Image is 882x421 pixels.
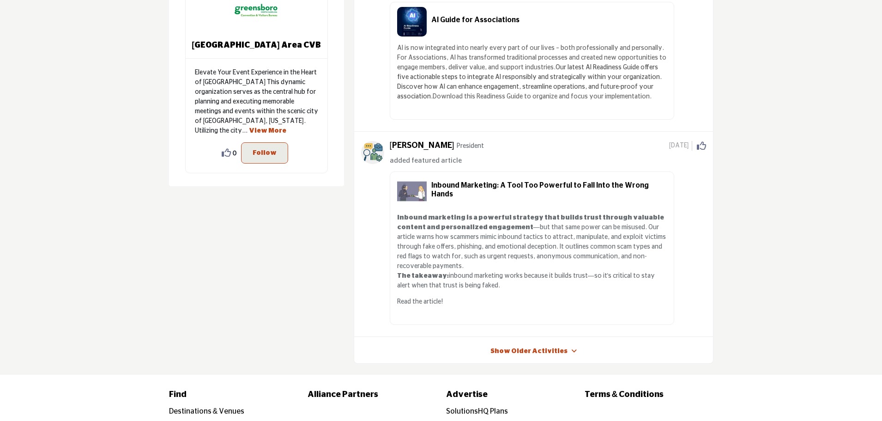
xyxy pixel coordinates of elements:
[249,128,286,134] a: View More
[233,148,236,158] span: 0
[433,93,652,100] span: Download this Readiness Guide to organize and focus your implementation.
[397,177,427,206] img: inbound-marketing-a-tool-too-powerful-to-fall-into-the-wrong-hands image
[397,213,667,291] p: —but that same power can be misused. Our article warns how scammers mimic inbound tactics to attr...
[390,157,462,164] span: added featured article
[397,7,427,37] img: ai-guide-for-associations image
[241,142,288,164] button: Follow
[446,408,508,415] a: SolutionsHQ Plans
[169,408,245,415] a: Destinations & Venues
[397,45,666,71] span: AI is now integrated into nearly every part of our lives – both professionally and personally. Fo...
[242,128,248,134] span: ...
[192,41,320,49] a: [GEOGRAPHIC_DATA] Area CVB
[390,141,454,151] h5: [PERSON_NAME]
[431,181,667,199] h5: Inbound Marketing: A Tool Too Powerful to Fall Into the Wrong Hands
[397,214,664,231] strong: Inbound marketing is a powerful strategy that builds trust through valuable content and personali...
[697,141,706,151] i: Click to Like this activity
[397,273,449,279] strong: The takeaway:
[361,141,384,164] img: avtar-image
[669,141,692,151] span: [DATE]
[585,389,713,401] a: Terms & Conditions
[490,347,568,356] a: Show Older Activities
[431,16,667,24] h5: AI Guide for Associations
[192,41,320,49] b: Greensboro Area CVB
[195,68,318,136] p: Elevate Your Event Experience in the Heart of [GEOGRAPHIC_DATA] This dynamic organization serves ...
[390,167,706,329] a: inbound-marketing-a-tool-too-powerful-to-fall-into-the-wrong-hands image Inbound Marketing: A Too...
[446,389,575,401] a: Advertise
[253,147,277,159] p: Follow
[457,141,484,151] p: President
[169,389,298,401] a: Find
[397,297,667,307] p: Read the article!
[308,389,436,401] a: Alliance Partners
